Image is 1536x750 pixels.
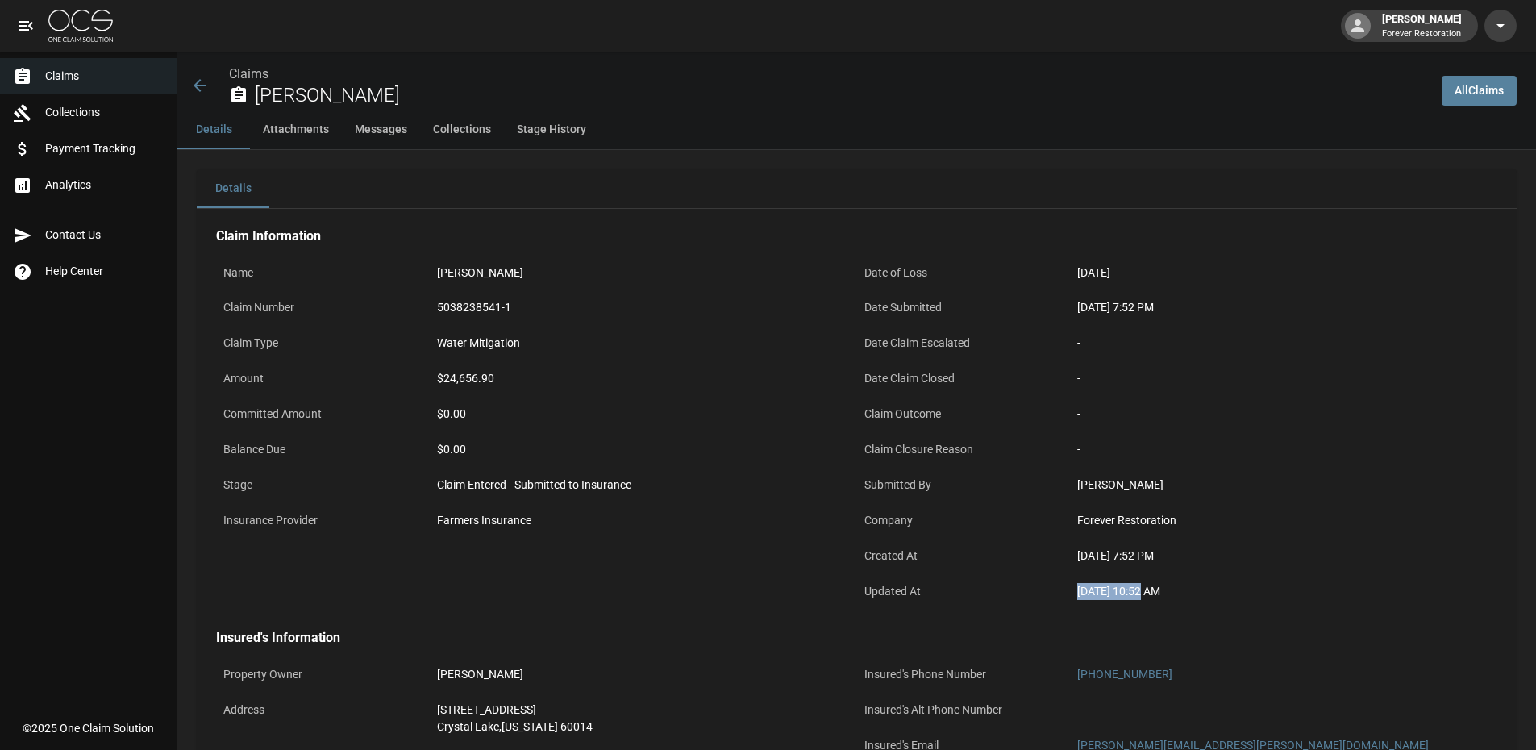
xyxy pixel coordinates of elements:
[1077,583,1490,600] div: [DATE] 10:52 AM
[437,512,850,529] div: Farmers Insurance
[45,227,164,244] span: Contact Us
[48,10,113,42] img: ocs-logo-white-transparent.png
[1077,265,1490,281] div: [DATE]
[197,169,1517,208] div: details tabs
[229,66,268,81] a: Claims
[177,110,1536,149] div: anchor tabs
[857,363,1071,394] p: Date Claim Closed
[216,327,430,359] p: Claim Type
[857,398,1071,430] p: Claim Outcome
[216,228,1497,244] h4: Claim Information
[216,659,430,690] p: Property Owner
[857,257,1071,289] p: Date of Loss
[857,540,1071,572] p: Created At
[1077,512,1490,529] div: Forever Restoration
[216,505,430,536] p: Insurance Provider
[1077,477,1490,494] div: [PERSON_NAME]
[216,469,430,501] p: Stage
[857,434,1071,465] p: Claim Closure Reason
[437,370,850,387] div: $24,656.90
[1376,11,1468,40] div: [PERSON_NAME]
[45,68,164,85] span: Claims
[437,666,850,683] div: [PERSON_NAME]
[437,335,850,352] div: Water Mitigation
[1077,370,1490,387] div: -
[216,398,430,430] p: Committed Amount
[857,469,1071,501] p: Submitted By
[216,292,430,323] p: Claim Number
[255,84,1429,107] h2: [PERSON_NAME]
[216,694,430,726] p: Address
[10,10,42,42] button: open drawer
[857,292,1071,323] p: Date Submitted
[437,441,850,458] div: $0.00
[857,505,1071,536] p: Company
[420,110,504,149] button: Collections
[1077,441,1490,458] div: -
[1077,668,1172,681] a: [PHONE_NUMBER]
[45,177,164,194] span: Analytics
[250,110,342,149] button: Attachments
[197,169,269,208] button: Details
[216,630,1497,646] h4: Insured's Information
[437,702,850,719] div: [STREET_ADDRESS]
[437,477,850,494] div: Claim Entered - Submitted to Insurance
[1382,27,1462,41] p: Forever Restoration
[216,257,430,289] p: Name
[1077,299,1490,316] div: [DATE] 7:52 PM
[437,299,850,316] div: 5038238541-1
[1077,406,1490,423] div: -
[857,327,1071,359] p: Date Claim Escalated
[437,719,850,735] div: Crystal Lake , [US_STATE] 60014
[177,110,250,149] button: Details
[45,140,164,157] span: Payment Tracking
[1077,335,1490,352] div: -
[342,110,420,149] button: Messages
[229,65,1429,84] nav: breadcrumb
[1077,702,1490,719] div: -
[45,263,164,280] span: Help Center
[23,720,154,736] div: © 2025 One Claim Solution
[45,104,164,121] span: Collections
[857,659,1071,690] p: Insured's Phone Number
[216,363,430,394] p: Amount
[216,434,430,465] p: Balance Due
[857,576,1071,607] p: Updated At
[1442,76,1517,106] a: AllClaims
[857,694,1071,726] p: Insured's Alt Phone Number
[437,265,850,281] div: [PERSON_NAME]
[1077,548,1490,565] div: [DATE] 7:52 PM
[504,110,599,149] button: Stage History
[437,406,850,423] div: $0.00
